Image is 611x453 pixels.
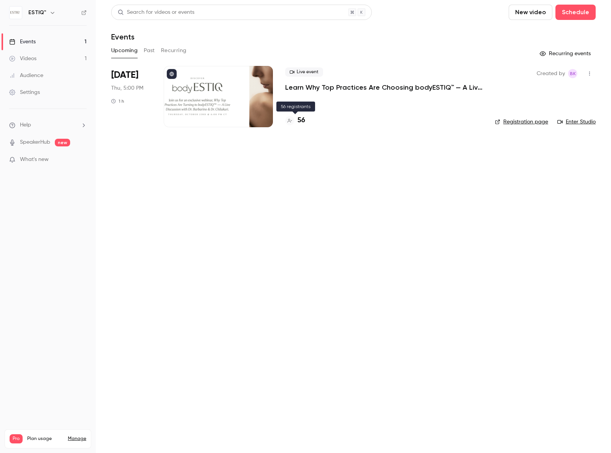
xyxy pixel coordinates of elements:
span: Created by [537,69,565,78]
h1: Events [111,32,135,41]
button: Schedule [555,5,596,20]
div: 1 h [111,98,124,104]
button: Past [144,44,155,57]
h6: ESTIQ™ [28,9,46,16]
button: Upcoming [111,44,138,57]
div: Settings [9,89,40,96]
button: Recurring events [536,48,596,60]
span: [DATE] [111,69,138,81]
button: New video [509,5,552,20]
span: What's new [20,156,49,164]
iframe: Noticeable Trigger [77,156,87,163]
span: Thu, 5:00 PM [111,84,143,92]
span: BK [570,69,576,78]
span: Live event [285,67,323,77]
div: Videos [9,55,36,62]
a: Enter Studio [557,118,596,126]
div: Events [9,38,36,46]
span: new [55,139,70,146]
li: help-dropdown-opener [9,121,87,129]
div: Audience [9,72,43,79]
a: Manage [68,436,86,442]
div: Search for videos or events [118,8,194,16]
a: Learn Why Top Practices Are Choosing bodyESTIQ™ — A Live Discussion with [PERSON_NAME] & [PERSON_... [285,83,483,92]
span: Help [20,121,31,129]
span: Brian Kirk [568,69,577,78]
div: Oct 23 Thu, 6:00 PM (America/Chicago) [111,66,151,127]
a: Registration page [495,118,548,126]
span: Pro [10,434,23,443]
span: Plan usage [27,436,63,442]
a: 56 [285,115,305,126]
h4: 56 [297,115,305,126]
img: ESTIQ™ [10,7,22,19]
button: Recurring [161,44,187,57]
a: SpeakerHub [20,138,50,146]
